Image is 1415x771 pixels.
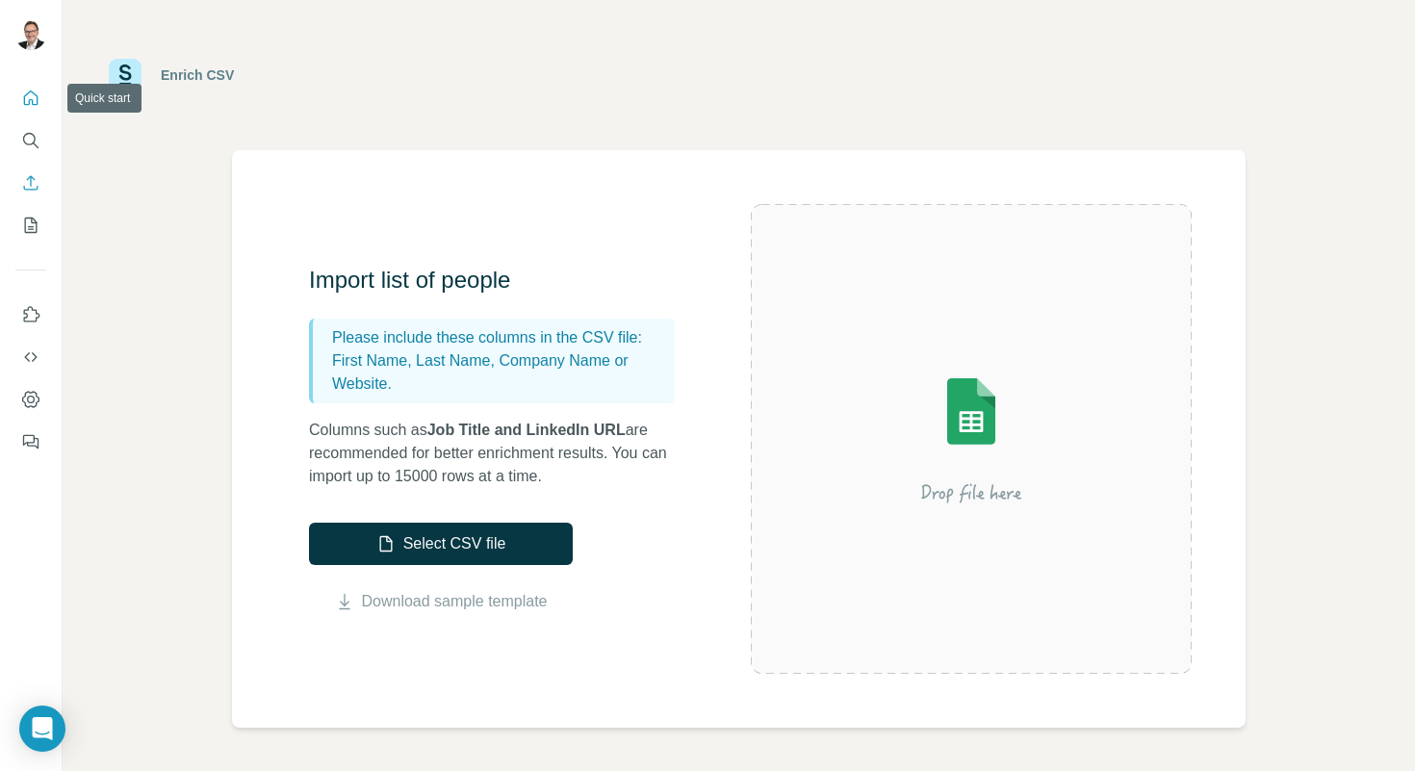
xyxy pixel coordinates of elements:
button: Download sample template [309,590,573,613]
img: Surfe Illustration - Drop file here or select below [798,323,1145,554]
img: Avatar [15,19,46,50]
p: Columns such as are recommended for better enrichment results. You can import up to 15000 rows at... [309,419,694,488]
button: Search [15,123,46,158]
button: Quick start [15,81,46,116]
span: Job Title and LinkedIn URL [427,422,626,438]
p: Please include these columns in the CSV file: [332,326,667,349]
p: First Name, Last Name, Company Name or Website. [332,349,667,396]
button: Dashboard [15,382,46,417]
img: Surfe Logo [109,59,141,91]
button: Feedback [15,424,46,459]
div: Open Intercom Messenger [19,706,65,752]
button: Enrich CSV [15,166,46,200]
div: Enrich CSV [161,65,234,85]
button: My lists [15,208,46,243]
h3: Import list of people [309,265,694,296]
button: Use Surfe API [15,340,46,374]
button: Select CSV file [309,523,573,565]
a: Download sample template [362,590,548,613]
button: Use Surfe on LinkedIn [15,297,46,332]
